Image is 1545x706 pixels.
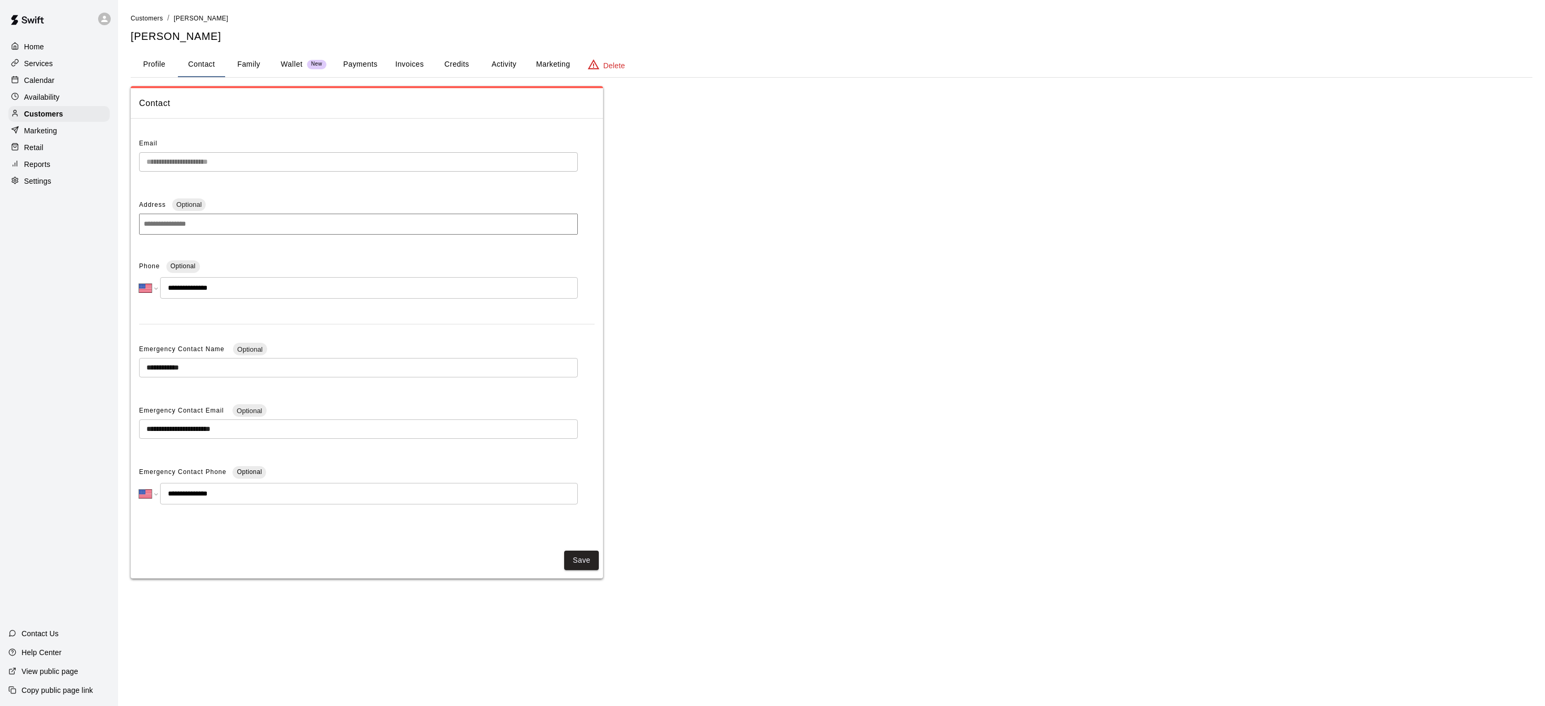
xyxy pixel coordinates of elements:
[139,97,595,110] span: Contact
[527,52,578,77] button: Marketing
[24,58,53,69] p: Services
[24,176,51,186] p: Settings
[24,92,60,102] p: Availability
[174,15,228,22] span: [PERSON_NAME]
[167,13,170,24] li: /
[131,13,1532,24] nav: breadcrumb
[8,39,110,55] a: Home
[480,52,527,77] button: Activity
[139,407,226,414] span: Emergency Contact Email
[171,262,196,270] span: Optional
[237,468,262,476] span: Optional
[8,173,110,189] a: Settings
[225,52,272,77] button: Family
[22,647,61,658] p: Help Center
[604,60,625,71] p: Delete
[24,142,44,153] p: Retail
[24,159,50,170] p: Reports
[8,89,110,105] a: Availability
[232,407,266,415] span: Optional
[22,666,78,677] p: View public page
[139,152,578,172] div: The email of an existing customer can only be changed by the customer themselves at https://book....
[131,14,163,22] a: Customers
[131,52,178,77] button: Profile
[24,109,63,119] p: Customers
[8,56,110,71] a: Services
[233,345,267,353] span: Optional
[131,52,1532,77] div: basic tabs example
[8,140,110,155] a: Retail
[139,464,226,481] span: Emergency Contact Phone
[131,15,163,22] span: Customers
[8,106,110,122] a: Customers
[139,201,166,208] span: Address
[24,75,55,86] p: Calendar
[8,156,110,172] a: Reports
[24,41,44,52] p: Home
[8,123,110,139] a: Marketing
[24,125,57,136] p: Marketing
[564,551,599,570] button: Save
[281,59,303,70] p: Wallet
[433,52,480,77] button: Credits
[139,140,157,147] span: Email
[139,345,227,353] span: Emergency Contact Name
[335,52,386,77] button: Payments
[22,685,93,696] p: Copy public page link
[386,52,433,77] button: Invoices
[131,29,1532,44] h5: [PERSON_NAME]
[307,61,326,68] span: New
[172,201,206,208] span: Optional
[178,52,225,77] button: Contact
[139,258,160,275] span: Phone
[22,628,59,639] p: Contact Us
[8,72,110,88] a: Calendar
